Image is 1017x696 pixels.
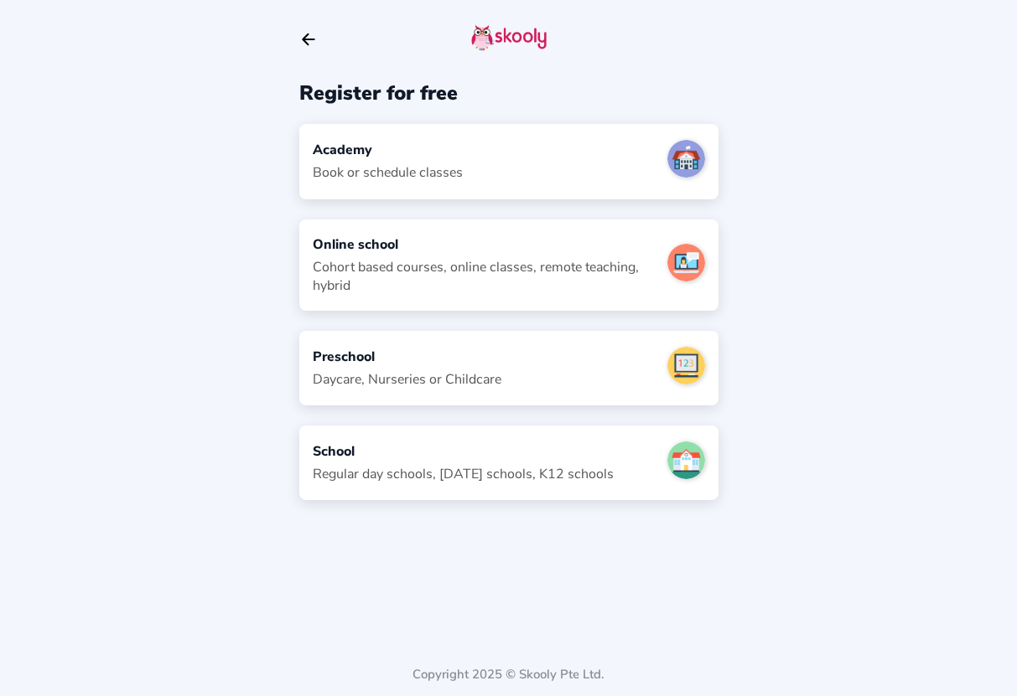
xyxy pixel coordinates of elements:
div: Preschool [313,348,501,366]
button: arrow back outline [299,30,318,49]
div: Regular day schools, [DATE] schools, K12 schools [313,465,614,483]
img: skooly-logo.png [471,24,547,51]
div: Academy [313,141,463,159]
div: Register for free [299,80,719,106]
div: Daycare, Nurseries or Childcare [313,370,501,389]
div: Cohort based courses, online classes, remote teaching, hybrid [313,258,654,295]
div: Book or schedule classes [313,163,463,182]
div: Online school [313,235,654,254]
div: School [313,442,614,461]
